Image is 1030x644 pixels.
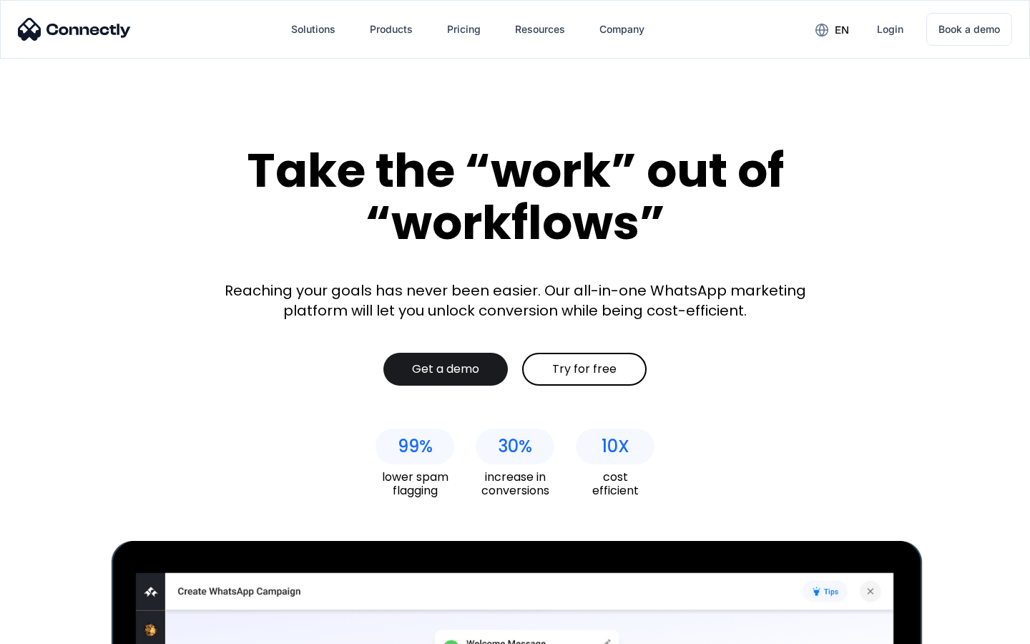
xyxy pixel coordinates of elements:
[370,19,413,39] div: Products
[280,12,347,47] div: Solutions
[515,19,565,39] div: Resources
[215,280,815,321] div: Reaching your goals has never been easier. Our all-in-one WhatsApp marketing platform will let yo...
[588,12,656,47] div: Company
[383,353,508,386] a: Get a demo
[599,19,644,39] div: Company
[18,18,131,41] img: Connectly Logo
[835,20,849,40] div: en
[804,19,860,40] div: en
[504,12,577,47] div: Resources
[522,353,647,386] a: Try for free
[877,19,903,39] div: Login
[376,470,454,497] div: lower spam flagging
[498,436,532,457] div: 30%
[412,362,479,376] div: Get a demo
[602,436,629,457] div: 10X
[358,12,424,47] div: Products
[576,470,654,497] div: cost efficient
[865,12,915,47] a: Login
[14,619,86,639] aside: Language selected: English
[291,19,335,39] div: Solutions
[926,13,1012,46] a: Book a demo
[29,619,86,639] ul: Language list
[398,436,433,457] div: 99%
[193,145,837,248] div: Take the “work” out of “workflows”
[447,19,481,39] div: Pricing
[436,12,492,47] a: Pricing
[476,470,554,497] div: increase in conversions
[552,362,617,376] div: Try for free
